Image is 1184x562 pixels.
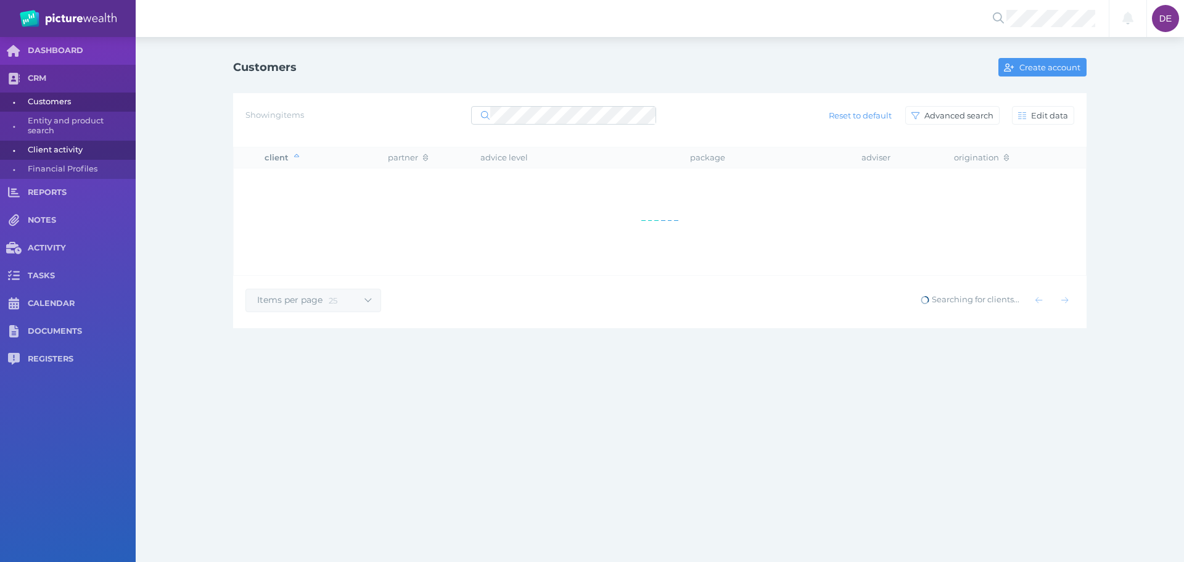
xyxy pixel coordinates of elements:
th: adviser [852,147,945,168]
span: Customers [28,93,131,112]
h1: Customers [233,60,297,74]
span: Searching for clients... [920,294,1019,304]
th: package [681,147,852,168]
button: Edit data [1012,106,1074,125]
span: Items per page [246,294,329,305]
span: Entity and product search [28,112,131,141]
button: Show next page [1056,291,1074,310]
div: Darcie Ercegovich [1152,5,1179,32]
button: Create account [998,58,1087,76]
span: partner [388,152,428,162]
span: Financial Profiles [28,160,131,179]
span: REPORTS [28,188,136,198]
span: Reset to default [824,110,897,120]
th: advice level [471,147,681,168]
span: Client activity [28,141,131,160]
span: TASKS [28,271,136,281]
span: CRM [28,73,136,84]
span: NOTES [28,215,136,226]
span: origination [954,152,1009,162]
span: Advanced search [922,110,999,120]
span: client [265,152,299,162]
span: Showing items [245,110,304,120]
button: Show previous page [1030,291,1048,310]
span: ACTIVITY [28,243,136,254]
span: DE [1159,14,1172,23]
span: CALENDAR [28,299,136,309]
button: Reset to default [823,106,898,125]
span: Create account [1017,62,1086,72]
img: PW [20,10,117,27]
span: DASHBOARD [28,46,136,56]
span: REGISTERS [28,354,136,365]
span: DOCUMENTS [28,326,136,337]
span: Edit data [1029,110,1074,120]
button: Advanced search [905,106,1000,125]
